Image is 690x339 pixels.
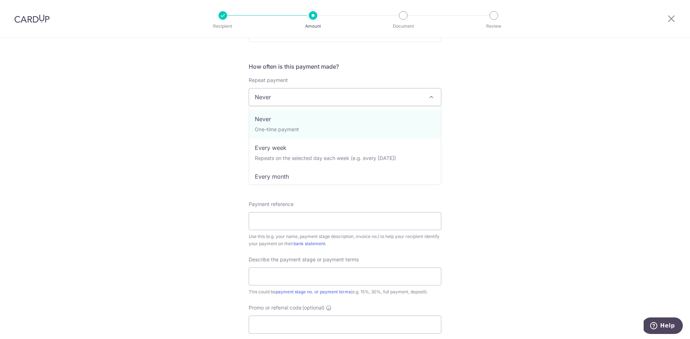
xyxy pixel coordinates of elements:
p: Never [255,115,435,123]
div: Use this (e.g. your name, payment stage description, invoice no.) to help your recipient identify... [249,233,441,247]
a: payment stage no. or payment terms [276,289,351,294]
label: Repeat payment [249,77,288,84]
span: Payment reference [249,201,294,208]
small: One-time payment [255,126,299,132]
img: CardUp [14,14,50,23]
p: Recipient [196,23,249,30]
h5: How often is this payment made? [249,62,441,71]
p: Every week [255,143,435,152]
a: bank statement [294,241,325,246]
p: Amount [286,23,340,30]
p: Review [467,23,520,30]
span: Describe the payment stage or payment terms [249,256,359,263]
div: This could be (e.g. 15%, 30%, full payment, deposit). [249,288,441,296]
iframe: Opens a widget where you can find more information [644,317,683,335]
small: Repeats on the selected day each week (e.g. every [DATE]) [255,155,396,161]
span: Never [249,88,441,106]
span: (optional) [302,304,325,311]
span: Promo or referral code [249,304,302,311]
p: Document [377,23,430,30]
p: Every month [255,172,435,181]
